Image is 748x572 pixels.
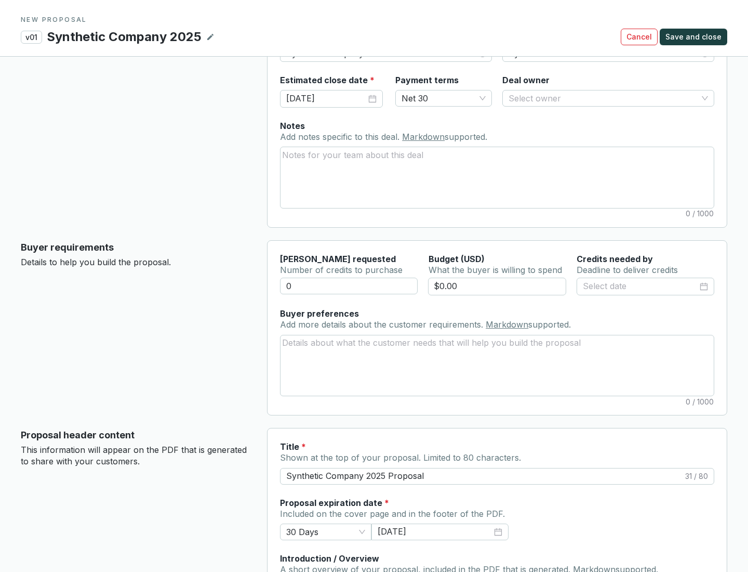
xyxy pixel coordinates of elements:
input: Select date [378,526,492,538]
p: This information will appear on the PDF that is generated to share with your customers. [21,445,250,467]
span: Save and close [665,32,722,42]
label: Introduction / Overview [280,553,379,564]
p: Buyer requirements [21,240,250,255]
input: Select date [286,92,366,106]
label: [PERSON_NAME] requested [280,253,396,265]
span: Add notes specific to this deal. [280,132,402,142]
label: Estimated close date [280,74,375,86]
span: Deadline to deliver credits [577,265,678,275]
span: 31 / 80 [685,471,708,482]
label: Notes [280,120,305,132]
span: 30 Days [286,524,365,540]
label: Proposal expiration date [280,497,389,509]
p: v01 [21,31,42,44]
a: Markdown [486,319,528,330]
span: What the buyer is willing to spend [429,265,562,275]
input: Select date [583,280,698,293]
label: Title [280,441,306,452]
span: Included on the cover page and in the footer of the PDF. [280,509,505,519]
p: Proposal header content [21,428,250,443]
label: Buyer preferences [280,308,359,319]
p: Details to help you build the proposal. [21,257,250,268]
span: supported. [528,319,571,330]
a: Markdown [402,132,445,142]
span: Net 30 [402,90,486,106]
label: Credits needed by [577,253,653,265]
button: Save and close [660,29,727,45]
span: Add more details about the customer requirements. [280,319,486,330]
button: Cancel [621,29,658,45]
span: Cancel [626,32,652,42]
span: Number of credits to purchase [280,265,403,275]
span: Budget (USD) [429,254,485,264]
label: Payment terms [395,74,459,86]
p: NEW PROPOSAL [21,16,727,24]
label: Deal owner [502,74,550,86]
span: supported. [445,132,487,142]
span: Shown at the top of your proposal. Limited to 80 characters. [280,452,521,463]
p: Synthetic Company 2025 [46,28,202,46]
